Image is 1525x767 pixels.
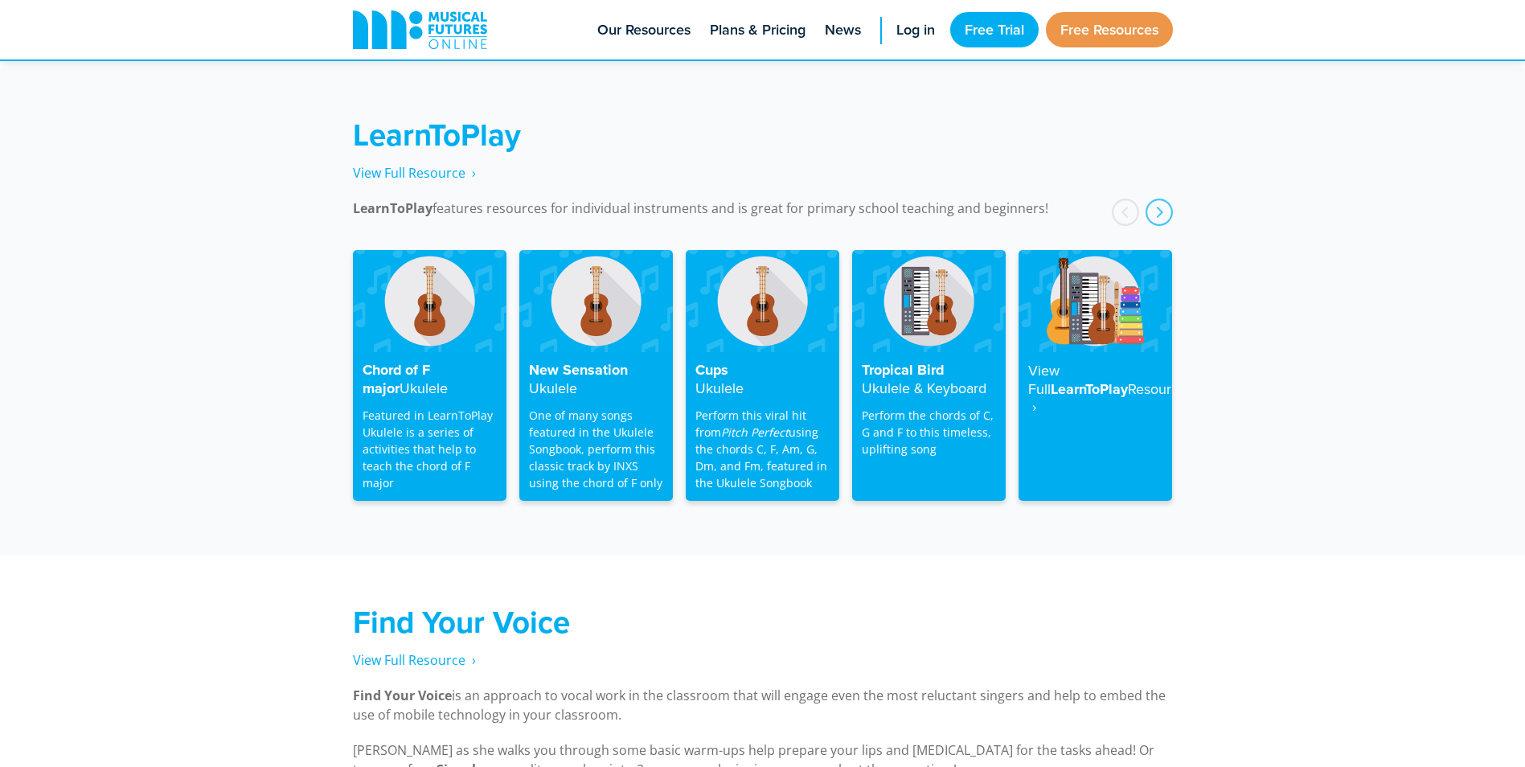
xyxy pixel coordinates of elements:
[686,250,839,501] a: CupsUkulele Perform this viral hit fromPitch Perfectusing the chords C, F, Am, G, Dm, and Fm, fea...
[353,250,506,501] a: Chord of F majorUkulele Featured in LearnToPlay Ukulele is a series of activities that help to te...
[529,407,663,491] p: One of many songs featured in the Ukulele Songbook, perform this classic track by INXS using the ...
[353,164,476,182] span: View Full Resource‎‏‏‎ ‎ ›
[400,378,448,398] strong: Ukulele
[363,407,497,491] p: Featured in LearnToPlay Ukulele is a series of activities that help to teach the chord of F major
[862,362,996,397] h4: Tropical Bird
[695,378,744,398] strong: Ukulele
[597,19,691,41] span: Our Resources
[363,362,497,397] h4: Chord of F major
[353,687,452,704] strong: Find Your Voice
[852,250,1006,501] a: Tropical BirdUkulele & Keyboard Perform the chords of C, G and F to this timeless, uplifting song
[353,164,476,183] a: View Full Resource‎‏‏‎ ‎ ›
[950,12,1039,47] a: Free Trial
[695,407,830,491] p: Perform this viral hit from using the chords C, F, Am, G, Dm, and Fm, featured in the Ukulele Son...
[353,651,476,669] span: View Full Resource‎‏‏‎ ‎ ›
[353,600,570,644] strong: Find Your Voice
[1028,360,1060,399] strong: View Full
[1028,362,1162,416] h4: LearnToPlay
[896,19,935,41] span: Log in
[1112,199,1139,226] div: prev
[353,651,476,670] a: View Full Resource‎‏‏‎ ‎ ›
[695,362,830,397] h4: Cups
[825,19,861,41] span: News
[710,19,806,41] span: Plans & Pricing
[1046,12,1173,47] a: Free Resources
[1028,379,1187,417] strong: Resource ‎ ›
[353,686,1173,724] p: is an approach to vocal work in the classroom that will engage even the most reluctant singers an...
[353,199,432,217] strong: LearnToPlay
[1019,250,1172,501] a: View FullLearnToPlayResource ‎ ›
[862,378,986,398] strong: Ukulele & Keyboard
[353,113,521,157] strong: LearnToPlay
[529,362,663,397] h4: New Sensation
[529,378,577,398] strong: Ukulele
[1146,199,1173,226] div: next
[721,425,789,440] em: Pitch Perfect
[519,250,673,501] a: New SensationUkulele One of many songs featured in the Ukulele Songbook, perform this classic tra...
[353,199,1173,218] p: features resources for individual instruments and is great for primary school teaching and beginn...
[862,407,996,457] p: Perform the chords of C, G and F to this timeless, uplifting song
